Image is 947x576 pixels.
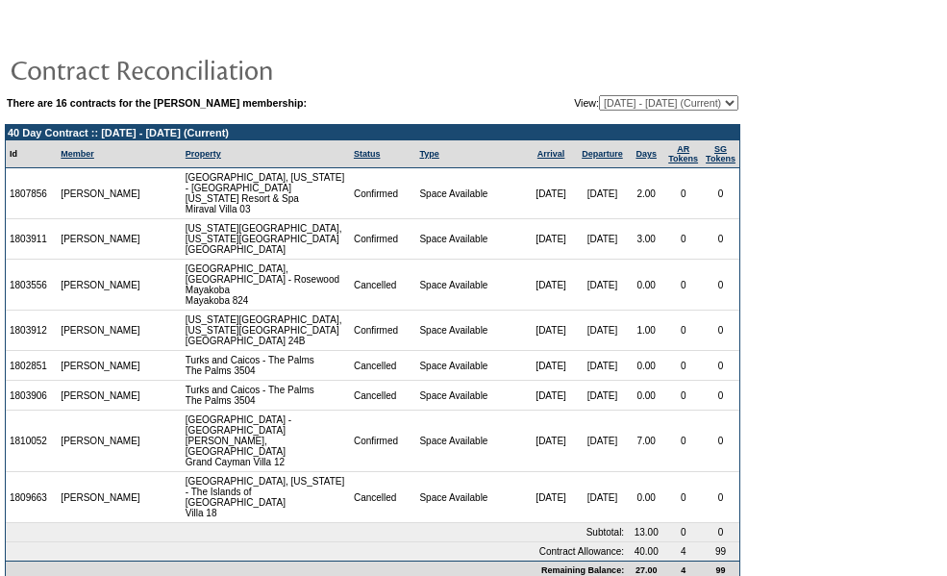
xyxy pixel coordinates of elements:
[61,149,94,159] a: Member
[415,411,525,472] td: Space Available
[350,260,416,311] td: Cancelled
[350,472,416,523] td: Cancelled
[628,260,664,311] td: 0.00
[182,260,350,311] td: [GEOGRAPHIC_DATA], [GEOGRAPHIC_DATA] - Rosewood Mayakoba Mayakoba 824
[415,311,525,351] td: Space Available
[664,472,702,523] td: 0
[6,219,57,260] td: 1803911
[702,311,739,351] td: 0
[6,381,57,411] td: 1803906
[6,351,57,381] td: 1802851
[702,219,739,260] td: 0
[664,168,702,219] td: 0
[702,168,739,219] td: 0
[186,149,221,159] a: Property
[7,97,307,109] b: There are 16 contracts for the [PERSON_NAME] membership:
[415,351,525,381] td: Space Available
[350,411,416,472] td: Confirmed
[57,311,145,351] td: [PERSON_NAME]
[415,381,525,411] td: Space Available
[57,351,145,381] td: [PERSON_NAME]
[419,149,438,159] a: Type
[182,168,350,219] td: [GEOGRAPHIC_DATA], [US_STATE] - [GEOGRAPHIC_DATA] [US_STATE] Resort & Spa Miraval Villa 03
[525,411,576,472] td: [DATE]
[664,523,702,542] td: 0
[525,168,576,219] td: [DATE]
[628,523,664,542] td: 13.00
[182,411,350,472] td: [GEOGRAPHIC_DATA] - [GEOGRAPHIC_DATA][PERSON_NAME], [GEOGRAPHIC_DATA] Grand Cayman Villa 12
[525,472,576,523] td: [DATE]
[628,542,664,561] td: 40.00
[57,168,145,219] td: [PERSON_NAME]
[182,472,350,523] td: [GEOGRAPHIC_DATA], [US_STATE] - The Islands of [GEOGRAPHIC_DATA] Villa 18
[628,311,664,351] td: 1.00
[702,542,739,561] td: 99
[350,219,416,260] td: Confirmed
[702,411,739,472] td: 0
[350,168,416,219] td: Confirmed
[664,381,702,411] td: 0
[6,140,57,168] td: Id
[628,472,664,523] td: 0.00
[577,351,628,381] td: [DATE]
[57,381,145,411] td: [PERSON_NAME]
[628,411,664,472] td: 7.00
[702,260,739,311] td: 0
[635,149,657,159] a: Days
[6,472,57,523] td: 1809663
[525,219,576,260] td: [DATE]
[480,95,738,111] td: View:
[57,219,145,260] td: [PERSON_NAME]
[702,523,739,542] td: 0
[628,219,664,260] td: 3.00
[525,381,576,411] td: [DATE]
[702,472,739,523] td: 0
[664,219,702,260] td: 0
[10,50,394,88] img: pgTtlContractReconciliation.gif
[525,351,576,381] td: [DATE]
[57,260,145,311] td: [PERSON_NAME]
[415,219,525,260] td: Space Available
[415,472,525,523] td: Space Available
[628,351,664,381] td: 0.00
[354,149,381,159] a: Status
[182,351,350,381] td: Turks and Caicos - The Palms The Palms 3504
[577,168,628,219] td: [DATE]
[668,144,698,163] a: ARTokens
[350,381,416,411] td: Cancelled
[664,311,702,351] td: 0
[577,311,628,351] td: [DATE]
[706,144,735,163] a: SGTokens
[6,168,57,219] td: 1807856
[664,542,702,561] td: 4
[525,260,576,311] td: [DATE]
[664,260,702,311] td: 0
[525,311,576,351] td: [DATE]
[182,311,350,351] td: [US_STATE][GEOGRAPHIC_DATA], [US_STATE][GEOGRAPHIC_DATA] [GEOGRAPHIC_DATA] 24B
[350,351,416,381] td: Cancelled
[6,523,628,542] td: Subtotal:
[628,381,664,411] td: 0.00
[57,472,145,523] td: [PERSON_NAME]
[57,411,145,472] td: [PERSON_NAME]
[350,311,416,351] td: Confirmed
[577,472,628,523] td: [DATE]
[628,168,664,219] td: 2.00
[577,260,628,311] td: [DATE]
[6,411,57,472] td: 1810052
[577,411,628,472] td: [DATE]
[577,381,628,411] td: [DATE]
[182,219,350,260] td: [US_STATE][GEOGRAPHIC_DATA], [US_STATE][GEOGRAPHIC_DATA] [GEOGRAPHIC_DATA]
[664,351,702,381] td: 0
[664,411,702,472] td: 0
[582,149,623,159] a: Departure
[702,351,739,381] td: 0
[6,542,628,561] td: Contract Allowance:
[537,149,565,159] a: Arrival
[6,311,57,351] td: 1803912
[702,381,739,411] td: 0
[6,260,57,311] td: 1803556
[415,168,525,219] td: Space Available
[415,260,525,311] td: Space Available
[6,125,739,140] td: 40 Day Contract :: [DATE] - [DATE] (Current)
